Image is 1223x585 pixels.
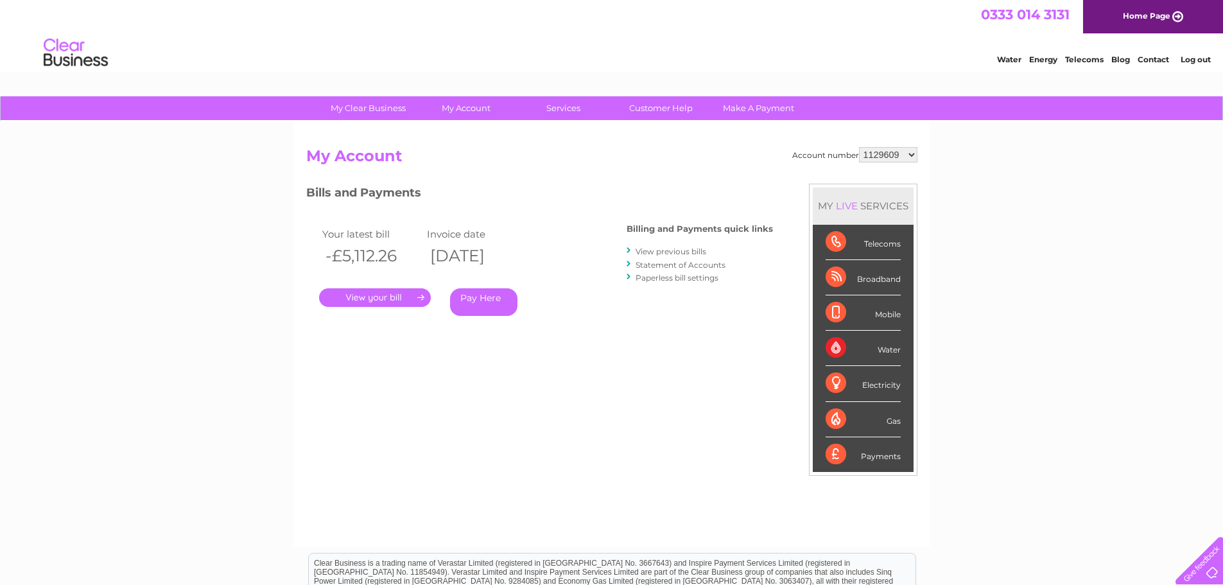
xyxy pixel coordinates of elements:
[636,260,725,270] a: Statement of Accounts
[981,6,1070,22] a: 0333 014 3131
[424,243,529,269] th: [DATE]
[826,225,901,260] div: Telecoms
[627,224,773,234] h4: Billing and Payments quick links
[319,288,431,307] a: .
[450,288,517,316] a: Pay Here
[813,188,914,224] div: MY SERVICES
[424,225,529,243] td: Invoice date
[1181,55,1211,64] a: Log out
[826,437,901,472] div: Payments
[997,55,1021,64] a: Water
[636,273,718,283] a: Paperless bill settings
[826,260,901,295] div: Broadband
[413,96,519,120] a: My Account
[319,243,424,269] th: -£5,112.26
[306,147,917,171] h2: My Account
[309,7,915,62] div: Clear Business is a trading name of Verastar Limited (registered in [GEOGRAPHIC_DATA] No. 3667643...
[608,96,714,120] a: Customer Help
[636,247,706,256] a: View previous bills
[792,147,917,162] div: Account number
[706,96,811,120] a: Make A Payment
[826,295,901,331] div: Mobile
[510,96,616,120] a: Services
[43,33,108,73] img: logo.png
[1138,55,1169,64] a: Contact
[826,331,901,366] div: Water
[1065,55,1104,64] a: Telecoms
[1111,55,1130,64] a: Blog
[826,402,901,437] div: Gas
[319,225,424,243] td: Your latest bill
[833,200,860,212] div: LIVE
[306,184,773,206] h3: Bills and Payments
[826,366,901,401] div: Electricity
[315,96,421,120] a: My Clear Business
[1029,55,1057,64] a: Energy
